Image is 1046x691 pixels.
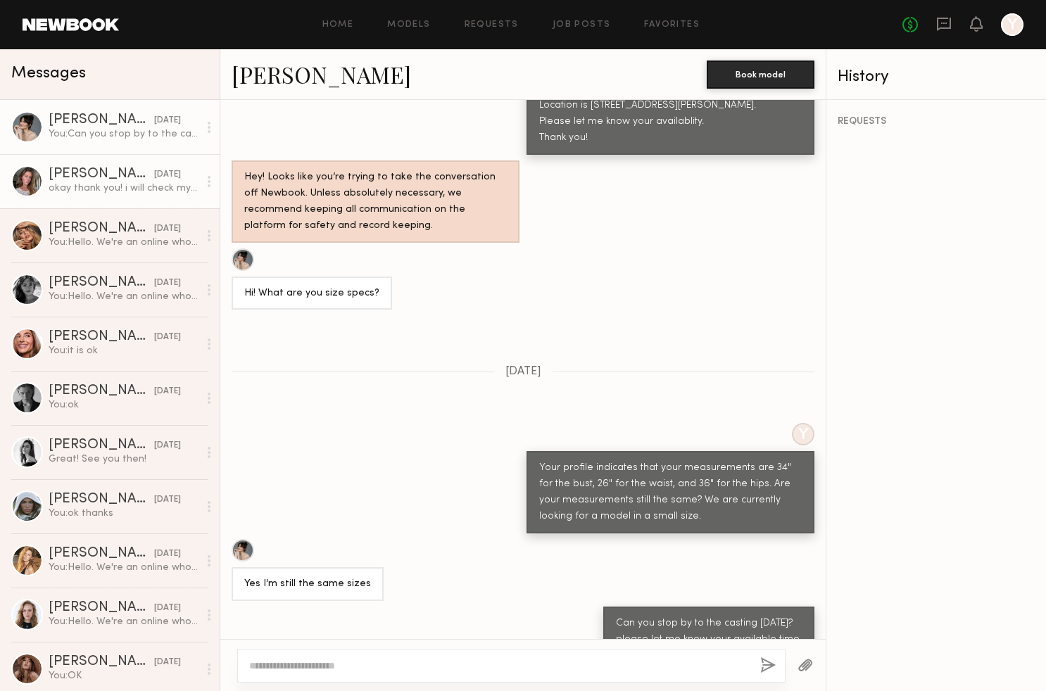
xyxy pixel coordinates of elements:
button: Book model [707,61,814,89]
div: [DATE] [154,493,181,507]
div: You: Hello. We're an online wholesale clothing company. You can find us by searching for hapticsu... [49,561,199,574]
div: [DATE] [154,331,181,344]
div: Yes I’m still the same sizes [244,576,371,592]
div: [DATE] [154,547,181,561]
div: You: Hello. We're an online wholesale clothing company. You can find us by searching for hapticsu... [49,615,199,628]
div: [PERSON_NAME] [49,547,154,561]
div: You: Hello. We're an online wholesale clothing company. We're holding a casting call [DATE] and w... [49,236,199,249]
div: You: ok [49,398,199,412]
div: Great! See you then! [49,452,199,466]
div: [PERSON_NAME] [49,222,154,236]
a: Requests [465,20,519,30]
span: Messages [11,65,86,82]
div: [PERSON_NAME] [49,384,154,398]
span: [DATE] [505,366,541,378]
div: History [838,69,1035,85]
div: [PERSON_NAME] [49,493,154,507]
div: [DATE] [154,168,181,182]
div: [PERSON_NAME] [49,113,154,127]
a: Favorites [644,20,700,30]
a: Job Posts [553,20,611,30]
div: Hey! Looks like you’re trying to take the conversation off Newbook. Unless absolutely necessary, ... [244,170,507,234]
div: Your profile indicates that your measurements are 34" for the bust, 26" for the waist, and 36" fo... [539,460,802,525]
div: [DATE] [154,114,181,127]
a: Models [387,20,430,30]
a: Home [322,20,354,30]
div: You: Can you stop by to the casting [DATE]? please let me know your available time. [49,127,199,141]
div: [DATE] [154,277,181,290]
div: You: it is ok [49,344,199,357]
div: [PERSON_NAME] [49,167,154,182]
div: REQUESTS [838,117,1035,127]
div: Can you stop by to the casting [DATE]? please let me know your available time. [616,616,802,648]
div: [PERSON_NAME] [49,276,154,290]
div: You: ok thanks [49,507,199,520]
div: Hi! What are you size specs? [244,286,379,302]
a: Book model [707,68,814,80]
div: [PERSON_NAME] [49,601,154,615]
div: [DATE] [154,222,181,236]
div: [DATE] [154,656,181,669]
div: [DATE] [154,385,181,398]
div: [DATE] [154,602,181,615]
div: [PERSON_NAME] [49,655,154,669]
div: [PERSON_NAME] [49,330,154,344]
a: [PERSON_NAME] [232,59,411,89]
div: [PERSON_NAME] [49,438,154,452]
div: You: OK [49,669,199,683]
div: [DATE] [154,439,181,452]
div: okay thank you! i will check my availability and circle back [49,182,199,195]
div: You: Hello. We're an online wholesale clothing company. We're holding a casting call [DATE] and w... [49,290,199,303]
a: Y [1001,13,1023,36]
